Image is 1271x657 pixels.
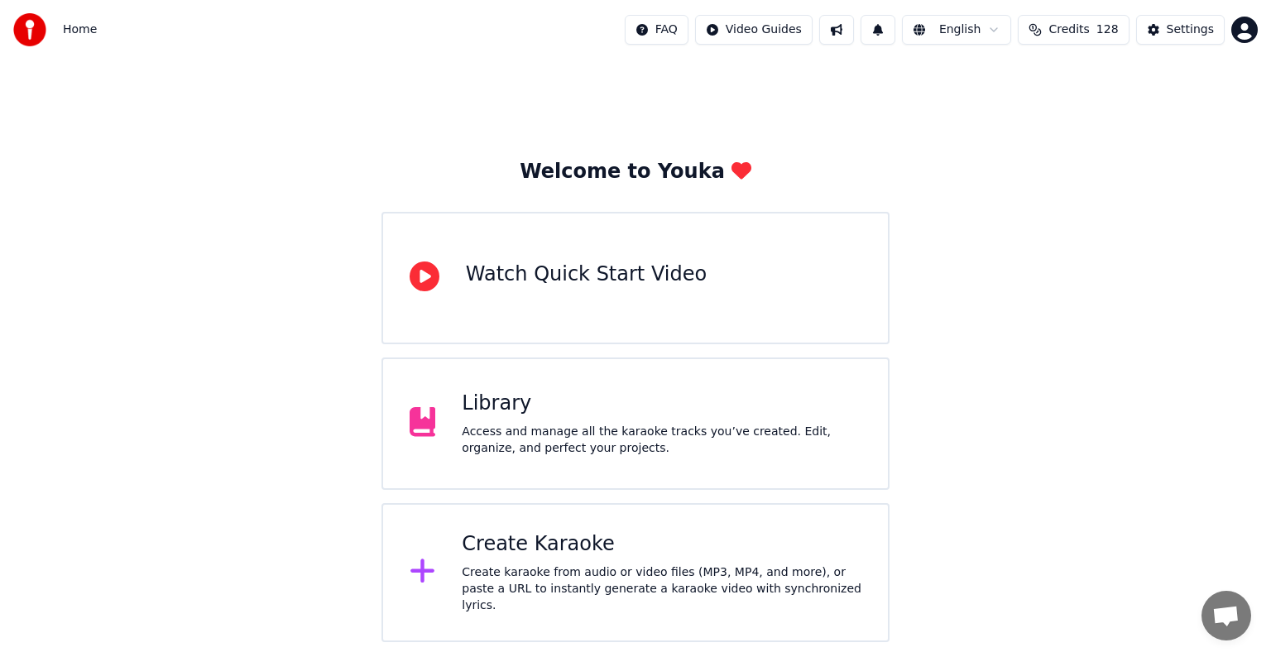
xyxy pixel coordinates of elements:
[625,15,688,45] button: FAQ
[63,22,97,38] nav: breadcrumb
[63,22,97,38] span: Home
[1136,15,1225,45] button: Settings
[13,13,46,46] img: youka
[1201,591,1251,640] div: Open chat
[466,261,707,288] div: Watch Quick Start Video
[462,564,861,614] div: Create karaoke from audio or video files (MP3, MP4, and more), or paste a URL to instantly genera...
[462,424,861,457] div: Access and manage all the karaoke tracks you’ve created. Edit, organize, and perfect your projects.
[1048,22,1089,38] span: Credits
[462,531,861,558] div: Create Karaoke
[520,159,751,185] div: Welcome to Youka
[1096,22,1119,38] span: 128
[462,391,861,417] div: Library
[1018,15,1129,45] button: Credits128
[695,15,813,45] button: Video Guides
[1167,22,1214,38] div: Settings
